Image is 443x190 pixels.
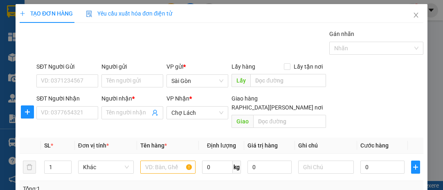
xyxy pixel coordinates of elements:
[232,74,250,87] span: Lấy
[360,142,389,149] span: Cước hàng
[101,62,163,71] div: Người gửi
[78,142,109,149] span: Đơn vị tính
[232,115,253,128] span: Giao
[413,12,419,18] span: close
[232,63,255,70] span: Lấy hàng
[211,103,326,112] span: [GEOGRAPHIC_DATA][PERSON_NAME] nơi
[21,109,34,115] span: plus
[232,95,258,102] span: Giao hàng
[23,161,36,174] button: delete
[21,105,34,118] button: plus
[171,75,223,87] span: Sài Gòn
[166,62,228,71] div: VP gửi
[36,94,98,103] div: SĐT Người Nhận
[253,115,326,128] input: Dọc đường
[20,11,25,16] span: plus
[290,62,326,71] span: Lấy tận nơi
[411,161,420,174] button: plus
[171,107,223,119] span: Chợ Lách
[20,10,73,17] span: TẠO ĐƠN HÀNG
[83,161,129,173] span: Khác
[233,161,241,174] span: kg
[140,161,196,174] input: VD: Bàn, Ghế
[140,142,166,149] span: Tên hàng
[295,138,357,154] th: Ghi chú
[405,4,427,27] button: Close
[247,142,278,149] span: Giá trị hàng
[101,94,163,103] div: Người nhận
[152,110,158,116] span: user-add
[166,95,189,102] span: VP Nhận
[86,11,92,17] img: icon
[250,74,326,87] input: Dọc đường
[207,142,236,149] span: Định lượng
[86,10,172,17] span: Yêu cầu xuất hóa đơn điện tử
[44,142,51,149] span: SL
[298,161,354,174] input: Ghi Chú
[412,164,420,170] span: plus
[247,161,292,174] input: 0
[329,31,354,37] label: Gán nhãn
[36,62,98,71] div: SĐT Người Gửi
